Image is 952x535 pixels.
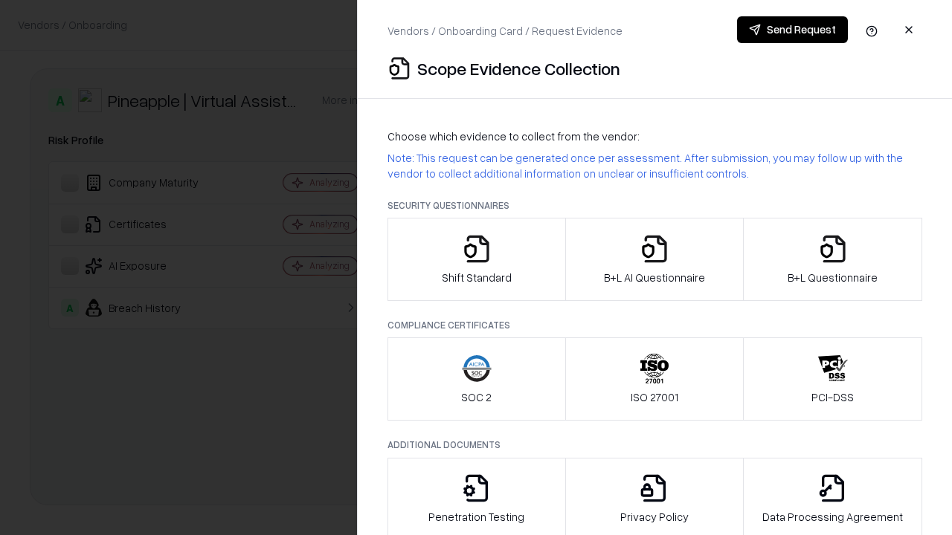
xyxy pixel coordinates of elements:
button: Shift Standard [387,218,566,301]
p: Security Questionnaires [387,199,922,212]
p: Scope Evidence Collection [417,56,620,80]
p: Penetration Testing [428,509,524,525]
p: Shift Standard [442,270,512,285]
p: SOC 2 [461,389,492,405]
p: B+L Questionnaire [788,270,878,285]
p: Choose which evidence to collect from the vendor: [387,129,922,144]
p: Compliance Certificates [387,319,922,331]
p: ISO 27001 [631,389,678,405]
p: Note: This request can be generated once per assessment. After submission, you may follow up with... [387,150,922,181]
button: Send Request [737,16,848,43]
button: PCI-DSS [743,337,922,421]
p: Vendors / Onboarding Card / Request Evidence [387,23,623,39]
p: PCI-DSS [811,389,854,405]
p: B+L AI Questionnaire [604,270,705,285]
p: Data Processing Agreement [762,509,903,525]
button: B+L AI Questionnaire [565,218,744,301]
p: Privacy Policy [620,509,689,525]
button: ISO 27001 [565,337,744,421]
button: SOC 2 [387,337,566,421]
button: B+L Questionnaire [743,218,922,301]
p: Additional Documents [387,438,922,451]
